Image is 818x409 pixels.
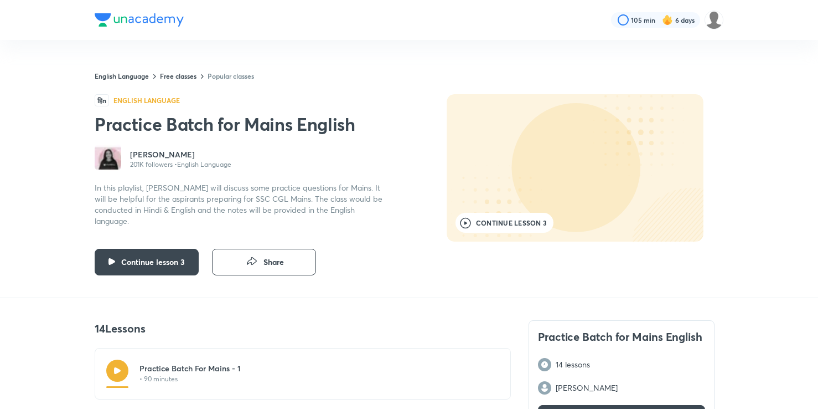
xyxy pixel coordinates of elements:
p: 201K followers • English Language [130,160,231,169]
h4: English Language [113,97,180,104]
span: Share [263,257,284,268]
p: 14 lessons [556,359,590,370]
button: Continue lesson 3 [455,213,553,233]
a: Free classes [160,71,196,80]
p: In this playlist, [PERSON_NAME] will discuss some practice questions for Mains. It will be helpfu... [95,182,390,227]
img: Avatar [95,144,121,171]
p: [PERSON_NAME] [556,382,618,393]
a: English Language [95,71,149,80]
a: Practice Batch For Mains - 1• 90 minutes [95,348,511,400]
p: Practice Batch For Mains - 1 [139,362,241,374]
a: [PERSON_NAME] [130,149,231,160]
button: Continue lesson 3 [95,249,199,275]
p: 14 Lessons [95,320,511,337]
img: edu-image [508,106,643,242]
a: Avatar [95,144,121,173]
img: Shane Watson [705,11,723,29]
p: • 90 minutes [139,374,241,384]
span: Continue lesson 3 [121,257,185,268]
a: Popular classes [208,71,254,80]
h4: Practice Batch for Mains English [538,330,705,347]
h2: Practice Batch for Mains English [95,113,390,135]
span: हिn [95,94,109,106]
button: Share [212,249,316,275]
img: Company Logo [95,13,184,27]
span: Continue lesson 3 [476,219,547,226]
img: streak [662,14,673,25]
